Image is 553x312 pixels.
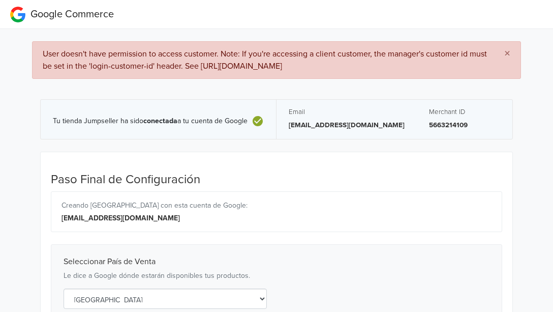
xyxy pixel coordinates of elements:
button: Close [494,42,520,66]
span: User doesn't have permission to access customer. Note: If you're accessing a client customer, the... [43,49,487,71]
p: Le dice a Google dónde estarán disponibles tus productos. [64,271,489,281]
h4: Paso Final de Configuración [51,173,502,187]
span: × [504,46,510,61]
div: Creando [GEOGRAPHIC_DATA] con esta cuenta de Google: [62,200,491,211]
h5: Email [289,108,405,116]
b: conectada [143,117,177,125]
p: [EMAIL_ADDRESS][DOMAIN_NAME] [289,120,405,130]
h5: Merchant ID [429,108,500,116]
span: Tu tienda Jumpseller ha sido a tu cuenta de Google [53,117,248,126]
p: 5663214109 [429,120,500,130]
span: Google Commerce [30,8,114,20]
div: [EMAIL_ADDRESS][DOMAIN_NAME] [62,213,491,223]
h4: Seleccionar País de Venta [64,257,489,267]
